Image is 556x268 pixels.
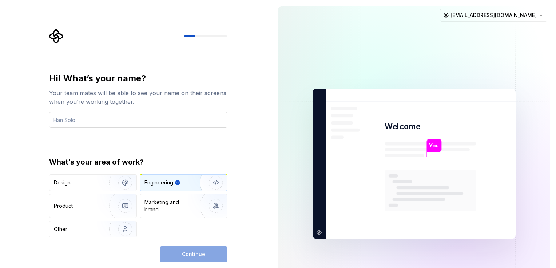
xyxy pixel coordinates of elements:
div: Hi! What’s your name? [49,73,227,84]
p: Welcome [385,121,420,132]
p: You [429,142,439,150]
div: Design [54,179,71,186]
div: Engineering [144,179,173,186]
div: Other [54,226,67,233]
button: [EMAIL_ADDRESS][DOMAIN_NAME] [440,9,547,22]
div: Marketing and brand [144,199,194,213]
div: Your team mates will be able to see your name on their screens when you’re working together. [49,89,227,106]
input: Han Solo [49,112,227,128]
div: What’s your area of work? [49,157,227,167]
div: Product [54,202,73,210]
svg: Supernova Logo [49,29,64,44]
span: [EMAIL_ADDRESS][DOMAIN_NAME] [450,12,537,19]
